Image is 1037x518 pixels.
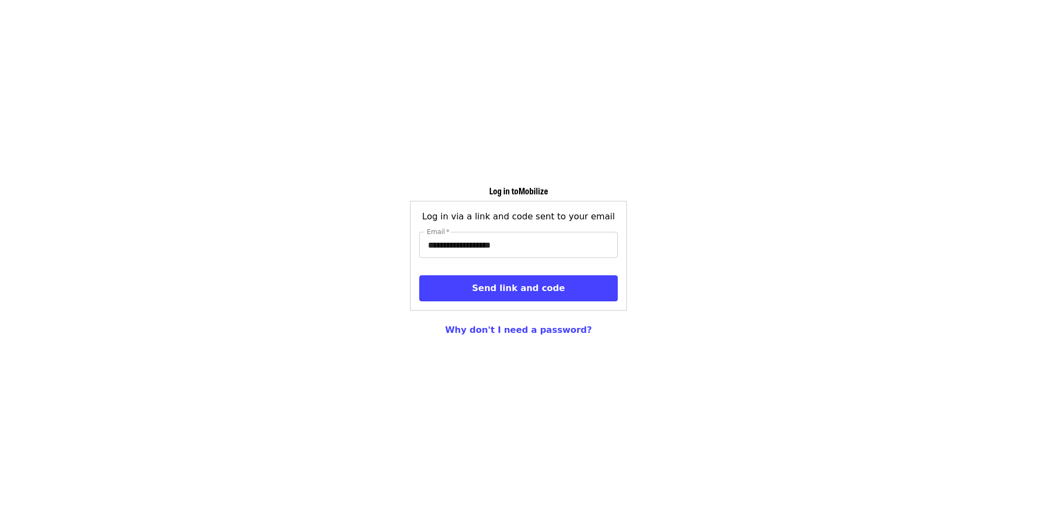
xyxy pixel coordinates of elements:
[489,185,548,197] span: Log in to Mobilize
[472,283,565,293] span: Send link and code
[445,325,592,335] a: Why don't I need a password?
[422,211,614,222] span: Log in via a link and code sent to your email
[419,275,618,301] button: Send link and code
[427,228,445,236] span: Email
[419,232,618,258] input: [object Object]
